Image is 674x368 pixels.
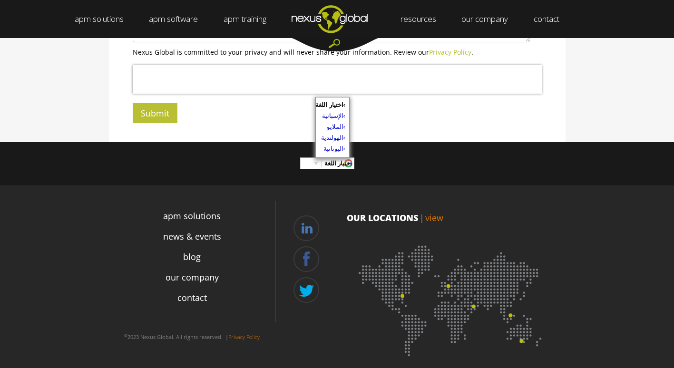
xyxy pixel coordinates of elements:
[425,212,443,223] a: view
[228,333,260,340] a: Privacy Policy
[7,15,28,22] span: الإسبانية
[11,26,28,33] span: الملايو
[183,251,201,263] a: blog
[177,291,207,304] a: contact
[163,230,221,243] a: news & events
[133,47,542,57] p: Nexus Global is committed to your privacy and will never share your information. Review our .
[347,212,556,224] p: OUR LOCATIONS
[133,103,177,123] input: Submit
[8,48,28,55] span: اليونانية
[28,15,30,22] span: ›
[28,37,30,44] span: ›
[324,159,352,167] span: اختيار اللغة
[28,48,30,55] span: ›
[315,97,350,158] iframe: تطبيق مصغَّر لترجمة اللغة
[313,159,319,167] span: ▼
[347,233,556,362] img: Location map
[133,65,542,94] iframe: reCAPTCHA
[6,37,28,44] span: الهولندية
[124,333,127,338] sup: ©
[109,329,275,345] p: 2023 Nexus Global. All rights reserved. |
[420,212,424,223] span: |
[28,4,30,11] span: ›
[429,48,471,57] a: Privacy Policy
[166,271,219,284] a: our company
[28,26,30,33] span: ›
[109,206,275,326] div: Navigation Menu
[163,210,221,223] a: apm solutions
[313,156,352,171] a: اختيار اللغة​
